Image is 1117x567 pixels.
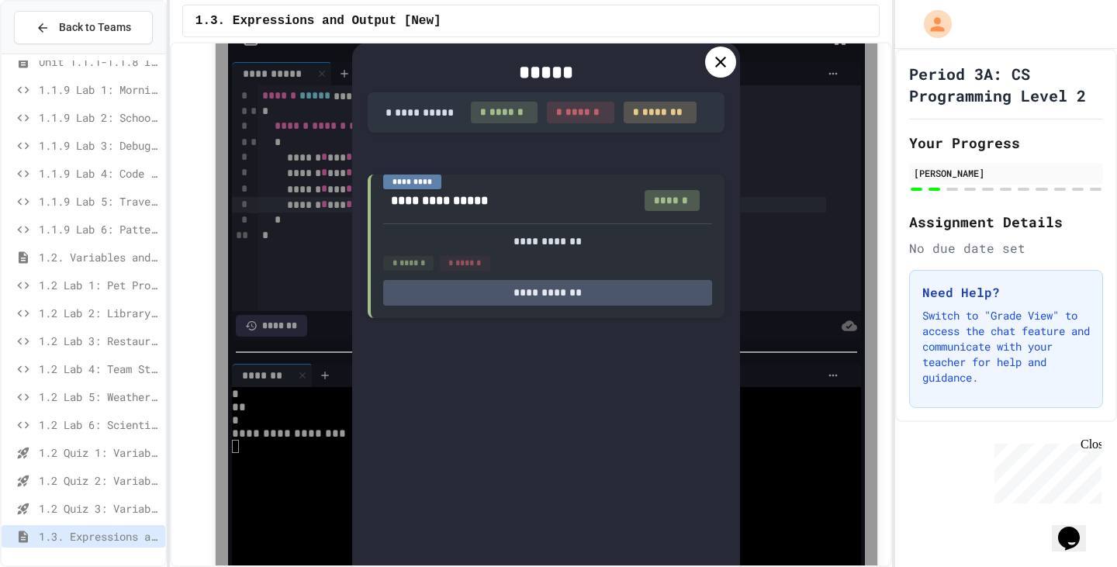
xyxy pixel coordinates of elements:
span: 1.2 Quiz 1: Variables and Data Types [39,444,159,461]
span: 1.2 Lab 4: Team Stats Calculator [39,361,159,377]
iframe: chat widget [988,437,1101,503]
h1: Period 3A: CS Programming Level 2 [909,63,1103,106]
div: [PERSON_NAME] [914,166,1098,180]
h2: Assignment Details [909,211,1103,233]
span: 1.2. Variables and Data Types [39,249,159,265]
p: Switch to "Grade View" to access the chat feature and communicate with your teacher for help and ... [922,308,1090,385]
div: My Account [908,6,956,42]
div: No due date set [909,239,1103,258]
div: Chat with us now!Close [6,6,107,99]
span: 1.2 Quiz 3: Variables and Data Types [39,500,159,517]
h2: Your Progress [909,132,1103,154]
span: 1.2 Lab 2: Library Card Creator [39,305,159,321]
span: 1.3. Expressions and Output [New] [39,528,159,545]
span: Back to Teams [59,19,131,36]
h3: Need Help? [922,283,1090,302]
span: 1.1.9 Lab 4: Code Assembly Challenge [39,165,159,182]
span: 1.1.9 Lab 6: Pattern Detective [39,221,159,237]
span: Unit 1.1.1-1.1.8 Introduction to Algorithms, Programming and Compilers [39,54,159,70]
span: 1.1.9 Lab 5: Travel Route Debugger [39,193,159,209]
span: 1.2 Lab 5: Weather Station Debugger [39,389,159,405]
iframe: chat widget [1052,505,1101,551]
span: 1.2 Quiz 2: Variables and Data Types [39,472,159,489]
span: 1.2 Lab 6: Scientific Calculator [39,417,159,433]
span: 1.3. Expressions and Output [New] [195,12,441,30]
span: 1.1.9 Lab 3: Debug Assembly [39,137,159,154]
span: 1.2 Lab 3: Restaurant Order System [39,333,159,349]
span: 1.1.9 Lab 1: Morning Routine Fix [39,81,159,98]
span: 1.1.9 Lab 2: School Announcements [39,109,159,126]
button: Back to Teams [14,11,153,44]
span: 1.2 Lab 1: Pet Profile Fix [39,277,159,293]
